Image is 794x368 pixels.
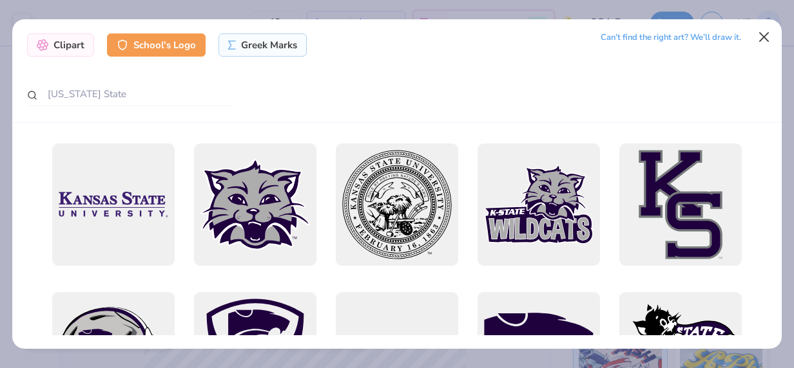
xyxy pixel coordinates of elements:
div: Clipart [27,33,94,57]
div: Greek Marks [218,33,307,57]
div: Can’t find the right art? We’ll draw it. [601,26,741,49]
div: School's Logo [107,33,206,57]
button: Close [751,24,776,49]
input: Search by name [27,82,233,106]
